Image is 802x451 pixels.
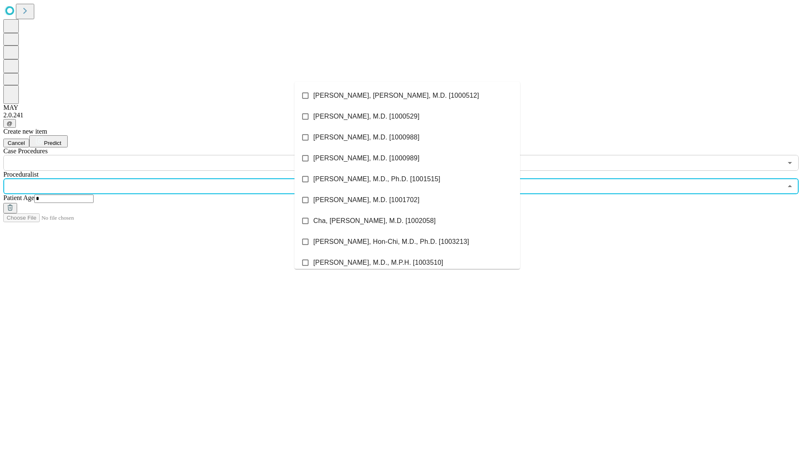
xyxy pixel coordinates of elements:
[3,194,34,201] span: Patient Age
[313,237,469,247] span: [PERSON_NAME], Hon-Chi, M.D., Ph.D. [1003213]
[3,111,799,119] div: 2.0.241
[3,104,799,111] div: MAY
[784,180,796,192] button: Close
[313,132,419,142] span: [PERSON_NAME], M.D. [1000988]
[313,91,479,101] span: [PERSON_NAME], [PERSON_NAME], M.D. [1000512]
[3,147,48,155] span: Scheduled Procedure
[7,120,13,127] span: @
[313,216,436,226] span: Cha, [PERSON_NAME], M.D. [1002058]
[313,111,419,122] span: [PERSON_NAME], M.D. [1000529]
[784,157,796,169] button: Open
[8,140,25,146] span: Cancel
[3,139,29,147] button: Cancel
[3,128,47,135] span: Create new item
[313,195,419,205] span: [PERSON_NAME], M.D. [1001702]
[3,171,38,178] span: Proceduralist
[44,140,61,146] span: Predict
[313,258,443,268] span: [PERSON_NAME], M.D., M.P.H. [1003510]
[3,119,16,128] button: @
[313,174,440,184] span: [PERSON_NAME], M.D., Ph.D. [1001515]
[29,135,68,147] button: Predict
[313,153,419,163] span: [PERSON_NAME], M.D. [1000989]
